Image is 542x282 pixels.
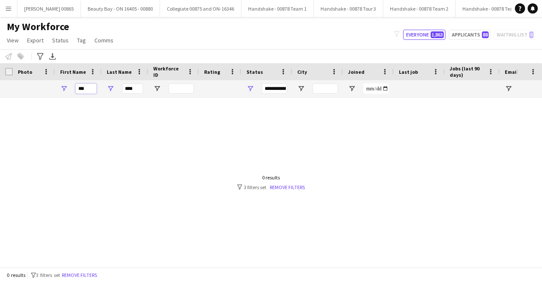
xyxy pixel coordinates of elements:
span: Joined [348,69,365,75]
app-action-btn: Advanced filters [35,51,45,61]
span: Last Name [107,69,132,75]
app-action-btn: Export XLSX [47,51,58,61]
input: First Name Filter Input [75,84,97,94]
span: Tag [77,36,86,44]
button: Handshake - 00878 Tour 3 [314,0,383,17]
span: Last job [399,69,418,75]
button: Everyone1,863 [403,30,445,40]
input: Joined Filter Input [363,84,389,94]
span: View [7,36,19,44]
button: Open Filter Menu [348,85,356,92]
a: Remove filters [270,184,305,190]
span: Photo [18,69,32,75]
button: Open Filter Menu [60,85,68,92]
a: Export [24,35,47,46]
span: Workforce ID [153,65,184,78]
span: Status [52,36,69,44]
button: Collegiate 00875 and ON-16346 [160,0,241,17]
button: Open Filter Menu [505,85,512,92]
span: 88 [482,31,489,38]
span: First Name [60,69,86,75]
input: Column with Header Selection [5,68,13,75]
button: Applicants88 [449,30,490,40]
input: Last Name Filter Input [122,84,143,94]
button: Open Filter Menu [297,85,305,92]
div: 3 filters set [237,184,305,190]
span: Export [27,36,44,44]
button: Open Filter Menu [107,85,114,92]
a: View [3,35,22,46]
button: Handshake - 00878 Team 2 [383,0,456,17]
button: Open Filter Menu [246,85,254,92]
button: Handshake - 00878 Team 4 [456,0,528,17]
span: 1,863 [431,31,444,38]
div: 0 results [237,174,305,181]
button: Remove filters [60,271,99,280]
a: Status [49,35,72,46]
span: My Workforce [7,20,69,33]
span: Rating [204,69,220,75]
button: Handshake - 00878 Team 1 [241,0,314,17]
span: City [297,69,307,75]
span: Email [505,69,518,75]
span: Comms [94,36,113,44]
button: Open Filter Menu [153,85,161,92]
button: Beauty Bay - ON 16405 - 00880 [81,0,160,17]
a: Comms [91,35,117,46]
input: City Filter Input [312,84,338,94]
span: Status [246,69,263,75]
span: Jobs (last 90 days) [450,65,484,78]
button: [PERSON_NAME] 00865 [17,0,81,17]
a: Tag [74,35,89,46]
span: 3 filters set [36,272,60,278]
input: Workforce ID Filter Input [169,84,194,94]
